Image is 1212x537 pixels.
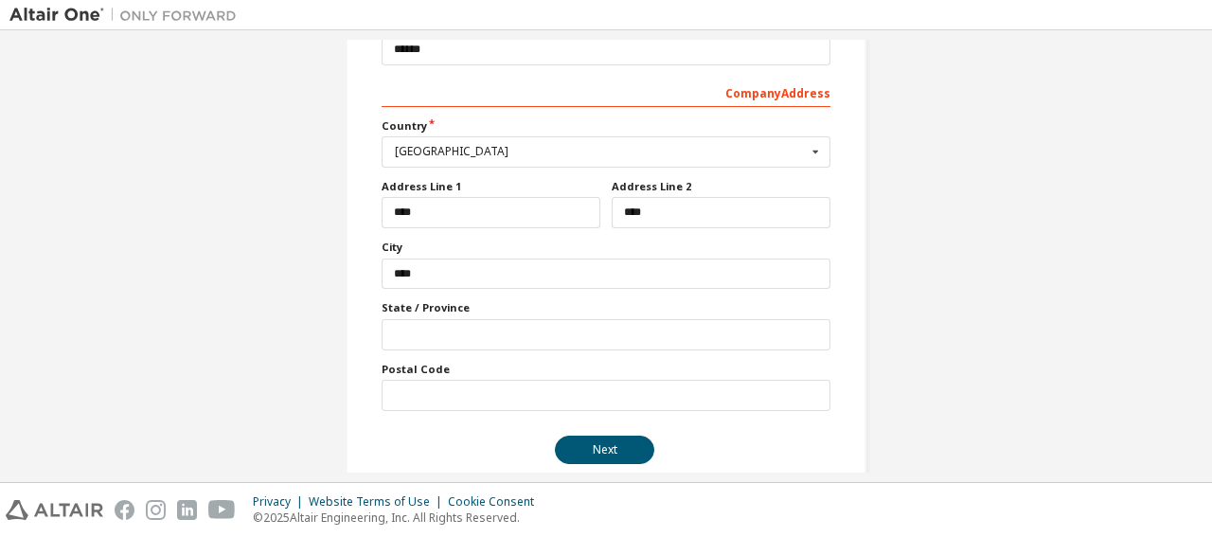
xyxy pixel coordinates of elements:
[382,300,830,315] label: State / Province
[115,500,134,520] img: facebook.svg
[382,362,830,377] label: Postal Code
[253,494,309,510] div: Privacy
[382,77,830,107] div: Company Address
[6,500,103,520] img: altair_logo.svg
[382,179,600,194] label: Address Line 1
[382,240,830,255] label: City
[208,500,236,520] img: youtube.svg
[177,500,197,520] img: linkedin.svg
[555,436,654,464] button: Next
[395,146,807,157] div: [GEOGRAPHIC_DATA]
[382,118,830,134] label: Country
[253,510,545,526] p: © 2025 Altair Engineering, Inc. All Rights Reserved.
[448,494,545,510] div: Cookie Consent
[612,179,830,194] label: Address Line 2
[146,500,166,520] img: instagram.svg
[309,494,448,510] div: Website Terms of Use
[9,6,246,25] img: Altair One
